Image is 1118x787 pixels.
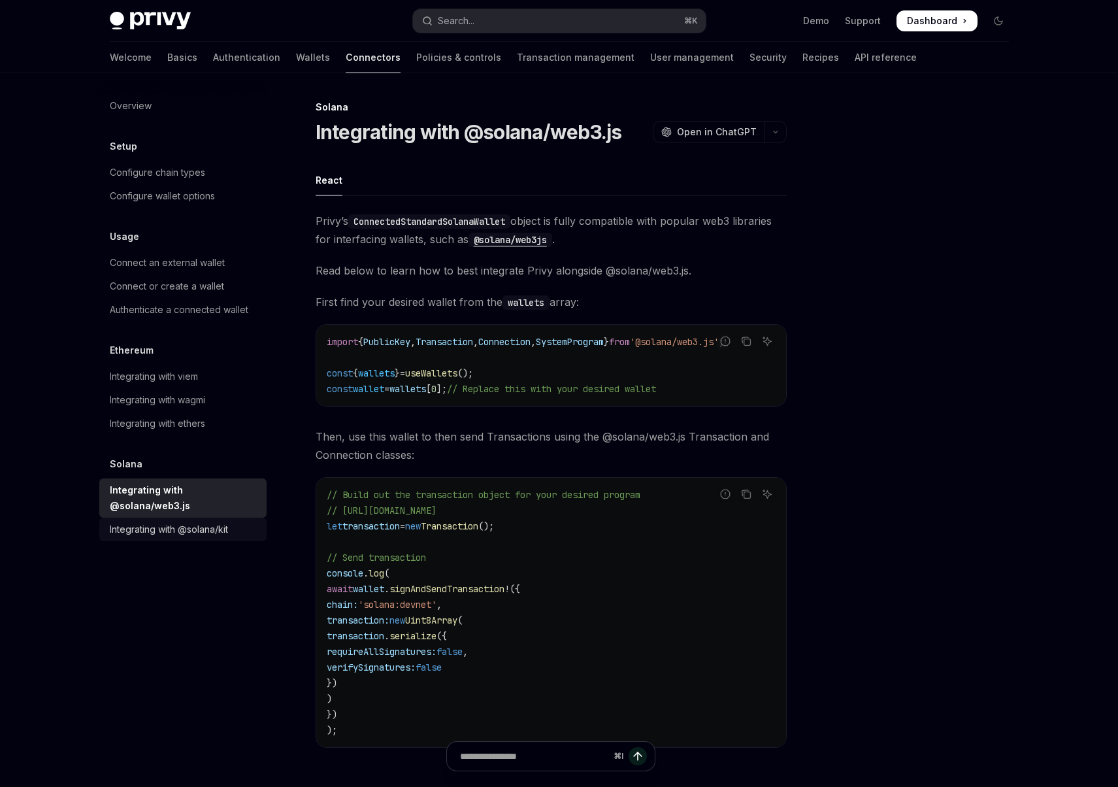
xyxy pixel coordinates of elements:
div: Integrating with viem [110,369,198,384]
img: dark logo [110,12,191,30]
a: Integrating with viem [99,365,267,388]
span: , [463,646,468,658]
button: Ask AI [759,486,776,503]
span: { [353,367,358,379]
a: Connect an external wallet [99,251,267,275]
a: User management [650,42,734,73]
a: Transaction management [517,42,634,73]
h5: Usage [110,229,139,244]
span: '@solana/web3.js' [630,336,719,348]
span: // Send transaction [327,552,426,563]
span: new [389,614,405,626]
span: ⌘ K [684,16,698,26]
span: { [358,336,363,348]
div: Integrating with wagmi [110,392,205,408]
span: }) [327,709,337,720]
span: Uint8Array [405,614,457,626]
div: Authenticate a connected wallet [110,302,248,318]
div: Search... [438,13,474,29]
h5: Solana [110,456,142,472]
div: Configure wallet options [110,188,215,204]
span: First find your desired wallet from the array: [316,293,787,311]
a: Policies & controls [416,42,501,73]
span: useWallets [405,367,457,379]
a: Basics [167,42,197,73]
span: // [URL][DOMAIN_NAME] [327,505,436,516]
a: Authenticate a connected wallet [99,298,267,322]
span: ]; [436,383,447,395]
button: Copy the contents from the code block [738,333,755,350]
span: transaction [327,630,384,642]
span: ); [327,724,337,736]
span: new [405,520,421,532]
a: Connect or create a wallet [99,275,267,298]
span: // Build out the transaction object for your desired program [327,489,640,501]
div: Overview [110,98,152,114]
span: ) [327,693,332,705]
span: SystemProgram [536,336,604,348]
span: let [327,520,342,532]
a: Recipes [802,42,839,73]
span: } [604,336,609,348]
span: chain: [327,599,358,611]
button: Toggle dark mode [988,10,1009,31]
span: console [327,567,363,579]
span: Read below to learn how to best integrate Privy alongside @solana/web3.js. [316,261,787,280]
a: Configure chain types [99,161,267,184]
span: [ [426,383,431,395]
span: import [327,336,358,348]
span: log [369,567,384,579]
span: false [436,646,463,658]
span: wallets [389,383,426,395]
span: const [327,383,353,395]
h5: Ethereum [110,343,154,358]
button: Report incorrect code [717,486,734,503]
code: ConnectedStandardSolanaWallet [348,214,510,229]
a: Integrating with wagmi [99,388,267,412]
span: . [363,567,369,579]
span: = [400,520,405,532]
span: = [384,383,389,395]
div: Integrating with @solana/web3.js [110,482,259,514]
h5: Setup [110,139,137,154]
a: @solana/web3js [469,233,552,246]
button: Ask AI [759,333,776,350]
div: Connect or create a wallet [110,278,224,294]
button: Open search [413,9,706,33]
a: Wallets [296,42,330,73]
span: . [384,630,389,642]
span: false [416,661,442,673]
span: (); [457,367,473,379]
a: Integrating with @solana/web3.js [99,478,267,518]
div: Solana [316,101,787,114]
a: Demo [803,14,829,27]
code: @solana/web3js [469,233,552,247]
span: , [473,336,478,348]
span: 0 [431,383,436,395]
span: wallet [353,583,384,595]
span: ({ [510,583,520,595]
h1: Integrating with @solana/web3.js [316,120,622,144]
span: 'solana:devnet' [358,599,436,611]
button: Open in ChatGPT [653,121,765,143]
span: signAndSendTransaction [389,583,504,595]
span: serialize [389,630,436,642]
a: API reference [855,42,917,73]
span: = [400,367,405,379]
div: Integrating with ethers [110,416,205,431]
span: Transaction [416,336,473,348]
a: Integrating with ethers [99,412,267,435]
span: ( [384,567,389,579]
a: Configure wallet options [99,184,267,208]
span: PublicKey [363,336,410,348]
span: wallet [353,383,384,395]
code: wallets [502,295,550,310]
span: (); [478,520,494,532]
button: Copy the contents from the code block [738,486,755,503]
div: Connect an external wallet [110,255,225,271]
span: ({ [436,630,447,642]
div: React [316,165,342,195]
span: ( [457,614,463,626]
span: Dashboard [907,14,957,27]
a: Security [749,42,787,73]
